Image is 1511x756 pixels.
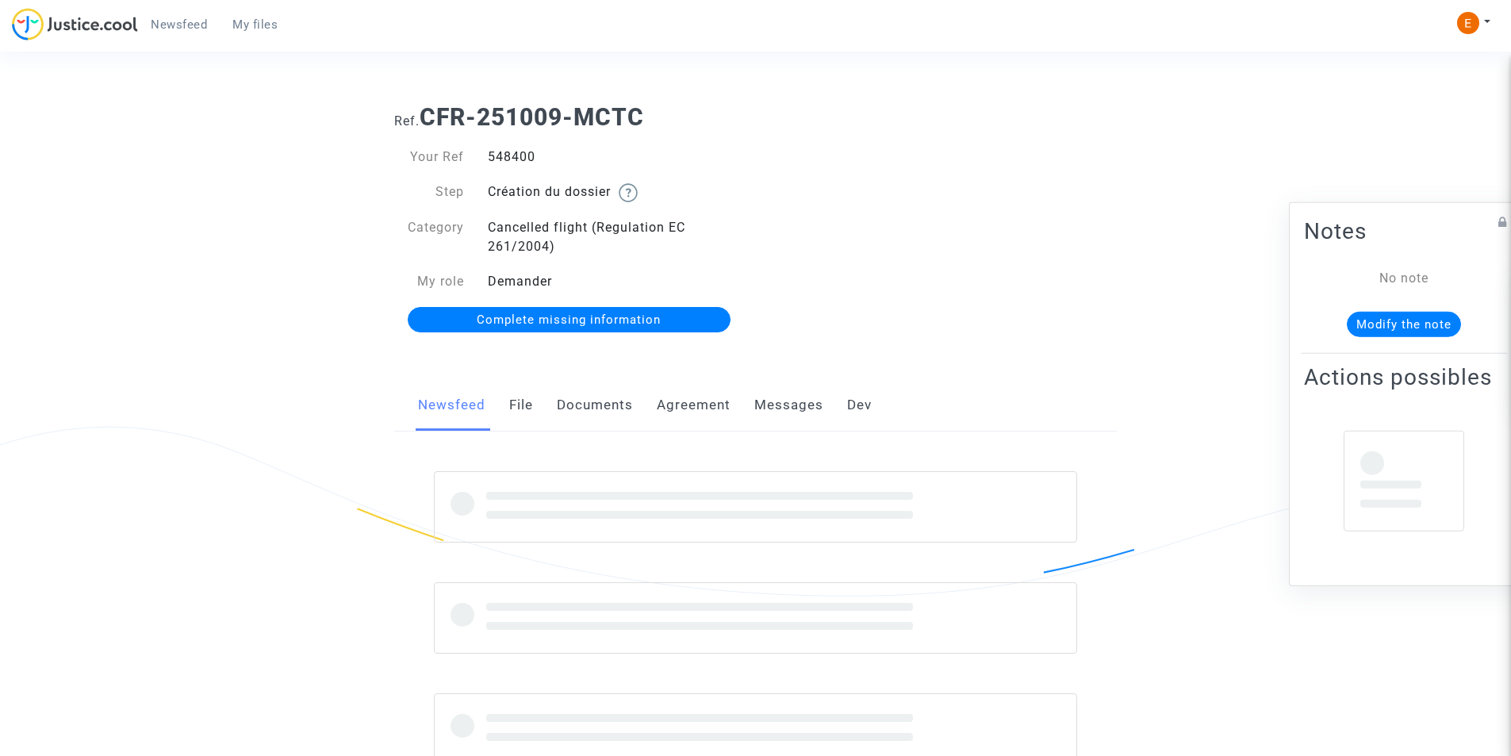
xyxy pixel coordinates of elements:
img: help.svg [619,183,638,202]
div: Création du dossier [476,182,756,202]
div: Cancelled flight (Regulation EC 261/2004) [476,218,756,256]
a: Newsfeed [418,379,485,432]
div: Demander [476,272,756,291]
span: Complete missing information [477,313,661,327]
h2: Actions possibles [1304,363,1504,390]
div: Your Ref [382,148,476,167]
a: Newsfeed [138,13,220,36]
div: 548400 [476,148,756,167]
span: My files [232,17,278,32]
a: File [509,379,533,432]
a: Agreement [657,379,731,432]
h2: Notes [1304,217,1504,244]
div: No note [1328,268,1480,287]
a: Messages [754,379,823,432]
img: ACg8ocIeiFvHKe4dA5oeRFd_CiCnuxWUEc1A2wYhRJE3TTWt=s96-c [1457,12,1479,34]
button: Modify the note [1347,311,1461,336]
div: My role [382,272,476,291]
b: CFR-251009-MCTC [420,103,644,131]
img: jc-logo.svg [12,8,138,40]
div: Category [382,218,476,256]
a: My files [220,13,290,36]
span: Ref. [394,113,420,129]
a: Documents [557,379,633,432]
a: Dev [847,379,872,432]
div: Step [382,182,476,202]
span: Newsfeed [151,17,207,32]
